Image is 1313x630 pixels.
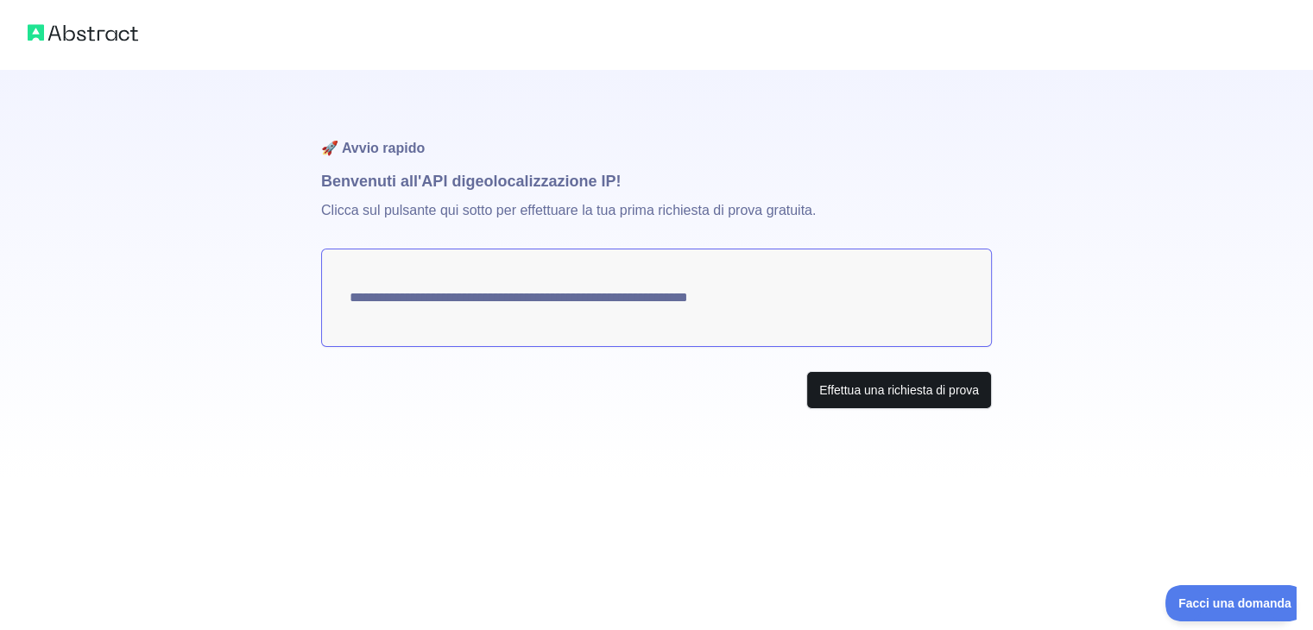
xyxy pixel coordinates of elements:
[321,203,816,217] font: Clicca sul pulsante qui sotto per effettuare la tua prima richiesta di prova gratuita.
[321,141,425,155] font: 🚀 Avvio rapido
[321,173,465,190] font: Benvenuti all'API di
[28,21,138,45] img: Logo astratto
[819,383,979,397] font: Effettua una richiesta di prova
[615,173,621,190] font: !
[465,173,615,190] font: geolocalizzazione IP
[806,371,992,410] button: Effettua una richiesta di prova
[1165,585,1296,621] iframe: Attiva/disattiva l'assistenza clienti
